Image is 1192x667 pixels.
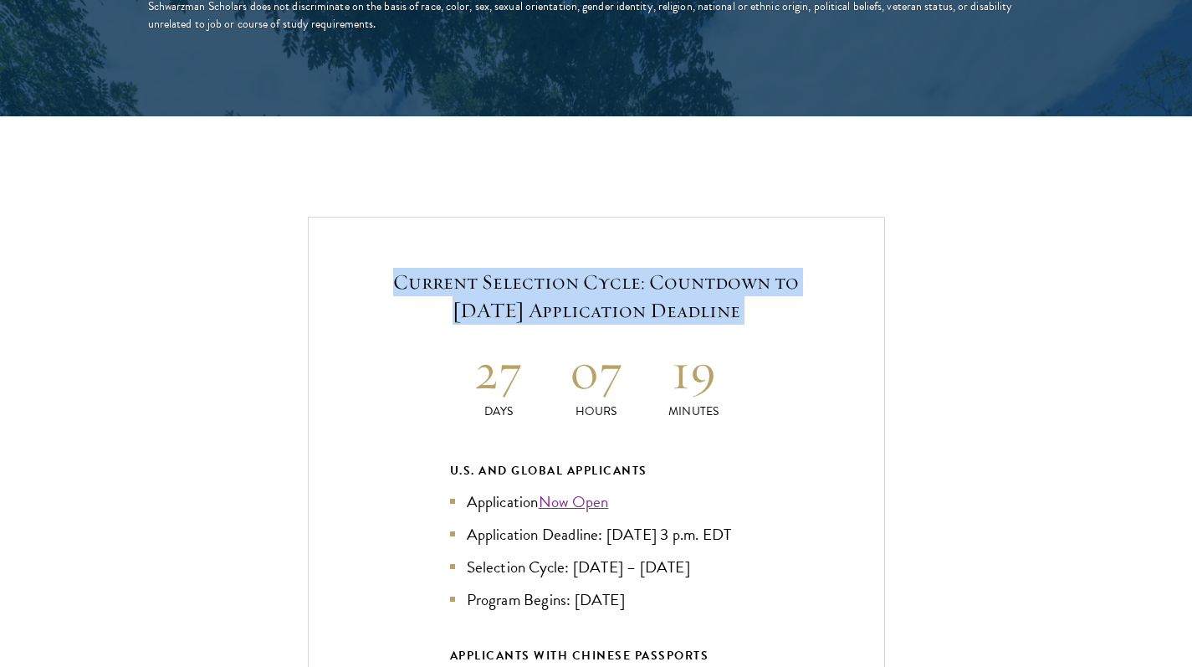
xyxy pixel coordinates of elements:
p: Days [450,403,548,420]
li: Selection Cycle: [DATE] – [DATE] [450,555,743,579]
h2: 27 [450,340,548,403]
h2: 07 [547,340,645,403]
div: U.S. and Global Applicants [450,460,743,481]
li: Program Begins: [DATE] [450,587,743,612]
h2: 19 [645,340,743,403]
li: Application [450,490,743,514]
a: Now Open [539,490,609,514]
li: Application Deadline: [DATE] 3 p.m. EDT [450,522,743,546]
div: APPLICANTS WITH CHINESE PASSPORTS [450,645,743,666]
h5: Current Selection Cycle: Countdown to [DATE] Application Deadline [359,268,834,325]
p: Minutes [645,403,743,420]
p: Hours [547,403,645,420]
